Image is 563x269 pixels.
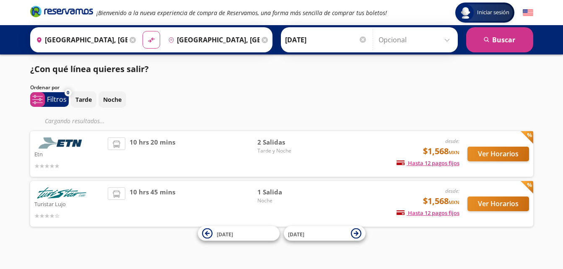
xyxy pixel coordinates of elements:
em: ¡Bienvenido a la nueva experiencia de compra de Reservamos, una forma más sencilla de comprar tus... [96,9,387,17]
span: Tarde y Noche [257,147,316,155]
span: 10 hrs 20 mins [130,137,175,171]
button: English [523,8,533,18]
p: Etn [34,149,104,159]
span: 2 Salidas [257,137,316,147]
button: [DATE] [284,226,366,241]
p: ¿Con qué línea quieres salir? [30,63,149,75]
small: MXN [449,149,459,155]
span: $1,568 [423,145,459,158]
input: Buscar Destino [165,29,259,50]
button: Tarde [71,91,96,108]
p: Turistar Lujo [34,199,104,209]
em: desde: [445,137,459,145]
span: Iniciar sesión [474,8,513,17]
span: 10 hrs 45 mins [130,187,175,220]
img: Etn [34,137,89,149]
img: Turistar Lujo [34,187,89,199]
p: Filtros [47,94,67,104]
span: 1 Salida [257,187,316,197]
em: Cargando resultados ... [45,117,105,125]
button: Ver Horarios [467,197,529,211]
span: 0 [67,89,69,96]
span: [DATE] [288,230,304,238]
p: Tarde [75,95,92,104]
p: Noche [103,95,122,104]
span: Hasta 12 pagos fijos [397,209,459,217]
em: desde: [445,187,459,194]
button: Buscar [466,27,533,52]
a: Brand Logo [30,5,93,20]
input: Opcional [379,29,454,50]
button: [DATE] [198,226,280,241]
input: Buscar Origen [33,29,127,50]
p: Ordenar por [30,84,60,91]
i: Brand Logo [30,5,93,18]
span: Hasta 12 pagos fijos [397,159,459,167]
button: Noche [99,91,126,108]
span: [DATE] [217,230,233,238]
button: 0Filtros [30,92,69,107]
input: Elegir Fecha [285,29,367,50]
small: MXN [449,199,459,205]
span: Noche [257,197,316,204]
span: $1,568 [423,195,459,207]
button: Ver Horarios [467,147,529,161]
